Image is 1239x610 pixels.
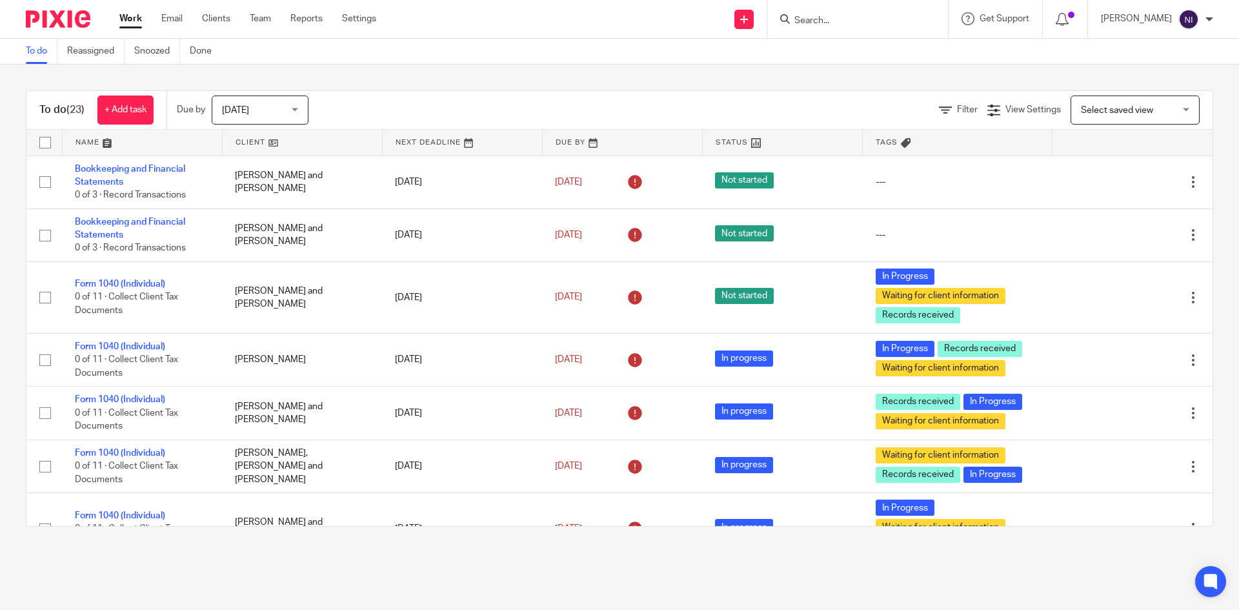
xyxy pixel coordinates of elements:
a: Snoozed [134,39,180,64]
span: [DATE] [555,409,582,418]
a: Reassigned [67,39,125,64]
span: In Progress [963,394,1022,410]
td: [PERSON_NAME] and [PERSON_NAME] [222,208,382,261]
span: Waiting for client information [876,413,1005,429]
span: 0 of 11 · Collect Client Tax Documents [75,462,178,484]
span: [DATE] [555,355,582,364]
a: Form 1040 (Individual) [75,280,165,289]
span: [DATE] [555,524,582,533]
td: [DATE] [382,261,542,333]
a: Settings [342,12,376,25]
span: In progress [715,403,773,420]
span: In Progress [963,467,1022,483]
td: [DATE] [382,156,542,208]
span: In progress [715,351,773,367]
a: Done [190,39,221,64]
span: Waiting for client information [876,447,1005,463]
p: [PERSON_NAME] [1101,12,1172,25]
span: [DATE] [222,106,249,115]
span: 0 of 11 · Collect Client Tax Documents [75,524,178,547]
a: Team [250,12,271,25]
td: [DATE] [382,440,542,493]
td: [PERSON_NAME] and [PERSON_NAME] [222,156,382,208]
span: Get Support [980,14,1029,23]
span: 0 of 3 · Record Transactions [75,190,186,199]
td: [PERSON_NAME] [222,333,382,386]
td: [PERSON_NAME] and [PERSON_NAME] [222,387,382,440]
a: To do [26,39,57,64]
span: Waiting for client information [876,360,1005,376]
span: 0 of 11 · Collect Client Tax Documents [75,409,178,431]
span: [DATE] [555,293,582,302]
a: Bookkeeping and Financial Statements [75,165,185,187]
a: + Add task [97,96,154,125]
span: In progress [715,457,773,473]
a: Clients [202,12,230,25]
span: Waiting for client information [876,519,1005,535]
td: [PERSON_NAME] and [PERSON_NAME] [222,493,382,565]
h1: To do [39,103,85,117]
span: In Progress [876,269,934,285]
span: In progress [715,519,773,535]
a: Form 1040 (Individual) [75,395,165,404]
span: (23) [66,105,85,115]
div: --- [876,176,1040,188]
span: Not started [715,172,774,188]
span: [DATE] [555,178,582,187]
span: 0 of 11 · Collect Client Tax Documents [75,355,178,378]
span: Not started [715,288,774,304]
span: Records received [876,394,960,410]
input: Search [793,15,909,27]
a: Email [161,12,183,25]
span: Records received [876,467,960,483]
span: Filter [957,105,978,114]
span: Select saved view [1081,106,1153,115]
span: Waiting for client information [876,288,1005,304]
a: Bookkeeping and Financial Statements [75,218,185,239]
a: Form 1040 (Individual) [75,449,165,458]
a: Work [119,12,142,25]
span: Not started [715,225,774,241]
span: Tags [876,139,898,146]
td: [DATE] [382,333,542,386]
a: Form 1040 (Individual) [75,511,165,520]
span: 0 of 11 · Collect Client Tax Documents [75,293,178,316]
div: --- [876,229,1040,241]
a: Form 1040 (Individual) [75,342,165,351]
span: View Settings [1005,105,1061,114]
td: [PERSON_NAME] and [PERSON_NAME] [222,261,382,333]
td: [PERSON_NAME], [PERSON_NAME] and [PERSON_NAME] [222,440,382,493]
span: [DATE] [555,462,582,471]
img: Pixie [26,10,90,28]
span: In Progress [876,500,934,516]
span: In Progress [876,341,934,357]
td: [DATE] [382,493,542,565]
span: Records received [876,307,960,323]
a: Reports [290,12,323,25]
span: 0 of 3 · Record Transactions [75,244,186,253]
p: Due by [177,103,205,116]
span: Records received [938,341,1022,357]
td: [DATE] [382,387,542,440]
td: [DATE] [382,208,542,261]
img: svg%3E [1178,9,1199,30]
span: [DATE] [555,230,582,239]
